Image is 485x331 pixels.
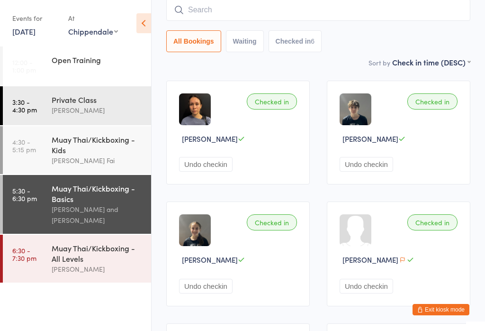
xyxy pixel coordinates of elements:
[3,235,151,283] a: 6:30 -7:30 pmMuay Thai/Kickboxing - All Levels[PERSON_NAME]
[179,93,211,125] img: image1754901407.png
[311,37,314,45] div: 6
[12,10,59,26] div: Events for
[52,183,143,204] div: Muay Thai/Kickboxing - Basics
[342,134,398,144] span: [PERSON_NAME]
[68,26,118,37] div: Chippendale
[179,214,211,246] img: image1747123037.png
[52,94,143,105] div: Private Class
[342,255,398,265] span: [PERSON_NAME]
[3,126,151,174] a: 4:30 -5:15 pmMuay Thai/Kickboxing - Kids[PERSON_NAME] Fai
[340,279,393,294] button: Undo checkin
[52,264,143,275] div: [PERSON_NAME]
[392,57,470,67] div: Check in time (DESC)
[12,26,36,37] a: [DATE]
[368,58,390,67] label: Sort by
[3,86,151,125] a: 3:30 -4:30 pmPrivate Class[PERSON_NAME]
[179,157,233,172] button: Undo checkin
[12,58,36,74] time: 12:00 - 1:00 pm
[12,187,37,202] time: 5:30 - 6:30 pm
[340,93,371,125] img: image1747123043.png
[52,204,143,226] div: [PERSON_NAME] and [PERSON_NAME]
[179,279,233,294] button: Undo checkin
[52,134,143,155] div: Muay Thai/Kickboxing - Kids
[340,157,393,172] button: Undo checkin
[407,93,458,110] div: Checked in
[52,155,143,166] div: [PERSON_NAME] Fai
[68,10,118,26] div: At
[12,247,36,262] time: 6:30 - 7:30 pm
[247,93,297,110] div: Checked in
[407,214,458,230] div: Checked in
[226,30,264,52] button: Waiting
[269,30,322,52] button: Checked in6
[3,175,151,234] a: 5:30 -6:30 pmMuay Thai/Kickboxing - Basics[PERSON_NAME] and [PERSON_NAME]
[166,30,221,52] button: All Bookings
[413,304,469,315] button: Exit kiosk mode
[182,134,238,144] span: [PERSON_NAME]
[12,98,37,113] time: 3:30 - 4:30 pm
[12,138,36,153] time: 4:30 - 5:15 pm
[182,255,238,265] span: [PERSON_NAME]
[52,55,143,65] div: Open Training
[3,46,151,85] a: 12:00 -1:00 pmOpen Training
[247,214,297,230] div: Checked in
[52,243,143,264] div: Muay Thai/Kickboxing - All Levels
[52,105,143,116] div: [PERSON_NAME]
